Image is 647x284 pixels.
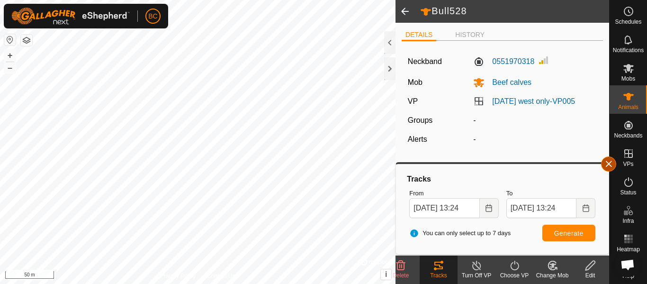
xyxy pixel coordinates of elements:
[617,247,640,252] span: Heatmap
[615,252,640,277] a: Open chat
[610,256,647,283] a: Help
[495,271,533,280] div: Choose VP
[533,271,571,280] div: Change Mob
[542,225,595,241] button: Generate
[621,76,635,82] span: Mobs
[618,104,638,110] span: Animals
[393,272,409,279] span: Delete
[405,174,599,185] div: Tracks
[402,30,436,41] li: DETAILS
[480,198,499,218] button: Choose Date
[408,116,432,124] label: Groups
[161,272,196,280] a: Privacy Policy
[420,5,609,18] h2: Bull528
[409,229,511,238] span: You can only select up to 7 days
[473,56,534,67] label: 0551970318
[620,190,636,195] span: Status
[554,229,584,237] span: Generate
[381,269,391,280] button: i
[451,30,488,40] li: HISTORY
[576,198,595,218] button: Choose Date
[492,97,575,105] a: [DATE] west only-VP005
[207,272,235,280] a: Contact Us
[615,19,641,25] span: Schedules
[408,56,442,67] label: Neckband
[420,271,458,280] div: Tracks
[614,133,642,138] span: Neckbands
[408,97,418,105] label: VP
[622,273,634,279] span: Help
[622,218,634,224] span: Infra
[623,161,633,167] span: VPs
[408,78,422,86] label: Mob
[408,135,427,143] label: Alerts
[506,189,595,198] label: To
[4,62,16,73] button: –
[458,271,495,280] div: Turn Off VP
[613,47,644,53] span: Notifications
[409,189,498,198] label: From
[21,35,32,46] button: Map Layers
[469,115,601,126] div: -
[571,271,609,280] div: Edit
[148,11,157,21] span: BC
[11,8,130,25] img: Gallagher Logo
[4,50,16,61] button: +
[485,78,531,86] span: Beef calves
[469,134,601,145] div: -
[385,270,387,278] span: i
[4,34,16,46] button: Reset Map
[538,55,549,66] img: Signal strength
